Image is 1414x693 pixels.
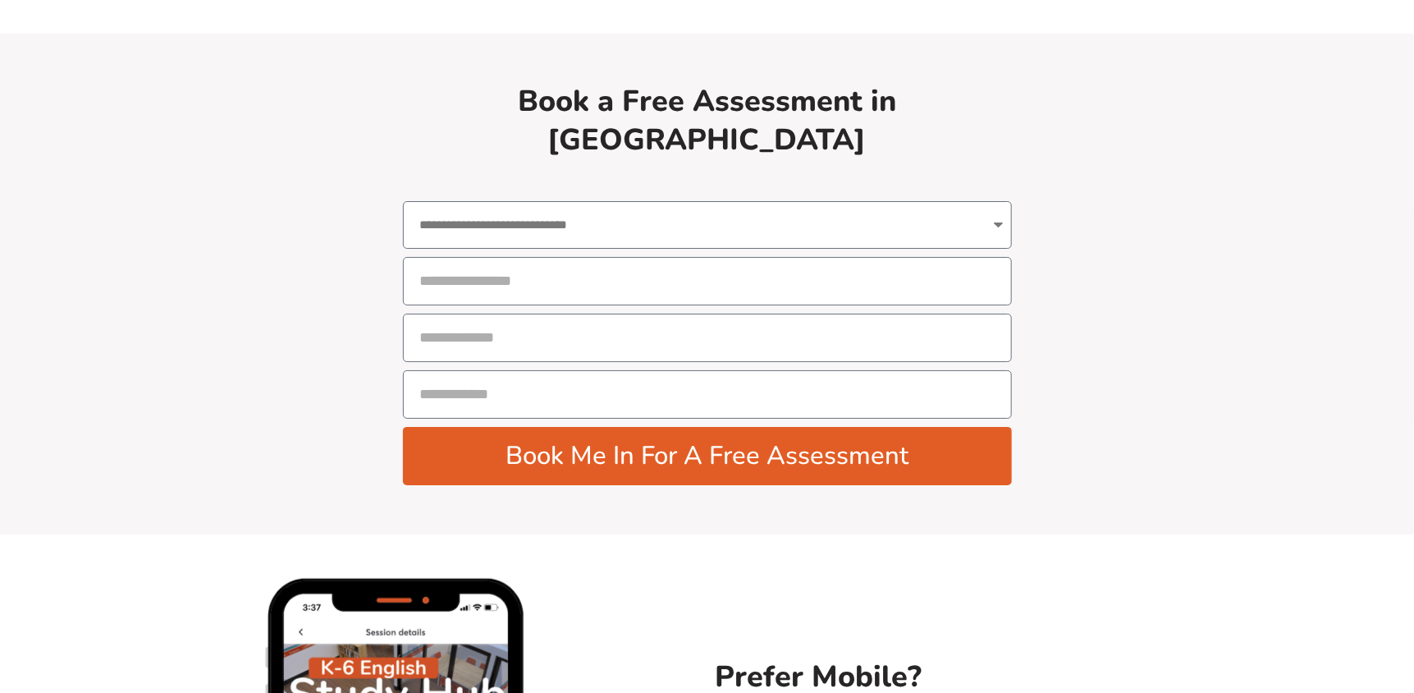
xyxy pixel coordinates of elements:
form: Free Assessment - Global [403,201,1012,494]
span: Book Me In For A Free Assessment [506,443,908,469]
h2: Book a Free Assessment in [GEOGRAPHIC_DATA] [403,83,1012,160]
button: Book Me In For A Free Assessment [403,427,1012,485]
iframe: Chat Widget [1141,507,1414,693]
